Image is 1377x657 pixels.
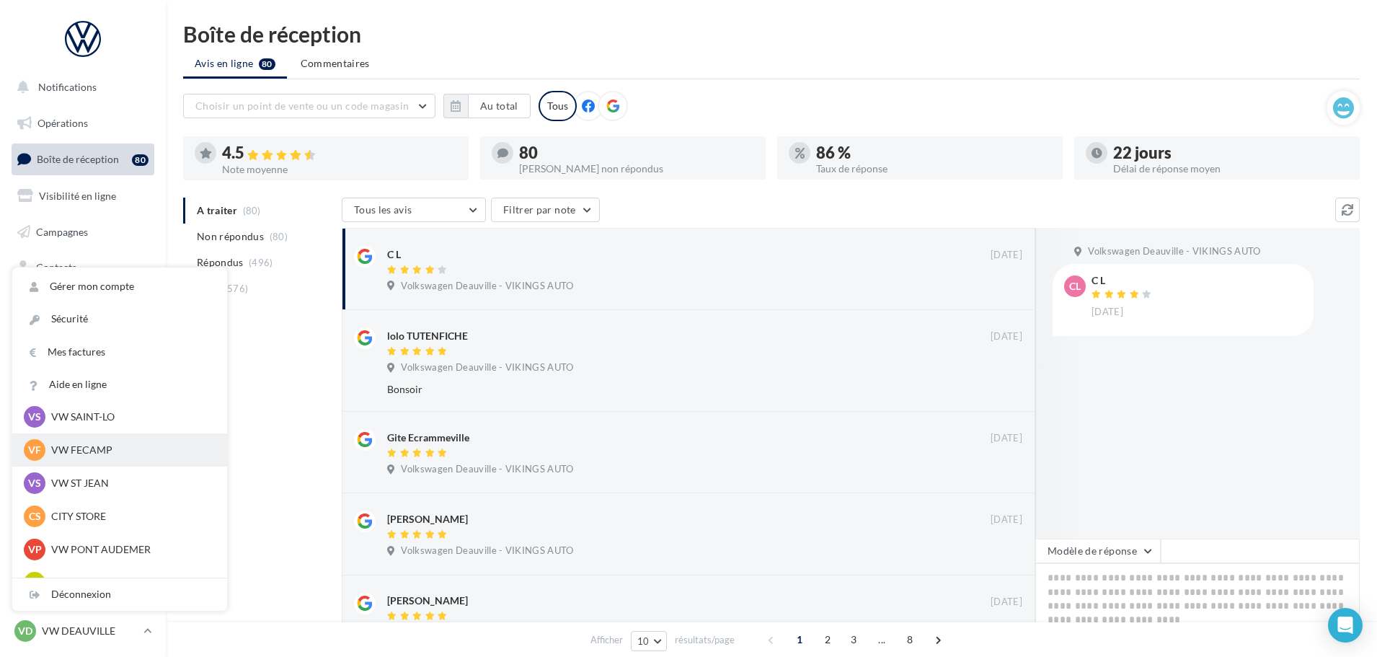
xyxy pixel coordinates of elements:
span: [DATE] [991,249,1022,262]
button: Au total [443,94,531,118]
div: 86 % [816,145,1051,161]
span: [DATE] [991,330,1022,343]
div: Taux de réponse [816,164,1051,174]
span: Non répondus [197,229,264,244]
div: lolo TUTENFICHE [387,329,468,343]
span: (576) [224,283,249,294]
div: Délai de réponse moyen [1113,164,1348,174]
span: résultats/page [675,633,735,647]
div: Boîte de réception [183,23,1360,45]
div: Tous [539,91,577,121]
a: Visibilité en ligne [9,181,157,211]
div: 4.5 [222,145,457,162]
p: VW ST JEAN [51,476,210,490]
span: VS [28,476,41,490]
span: Volkswagen Deauville - VIKINGS AUTO [401,544,573,557]
span: Opérations [37,117,88,129]
span: 3 [842,628,865,651]
p: VW DEAUVILLE [42,624,138,638]
span: [DATE] [991,513,1022,526]
span: VL [29,576,41,590]
p: VW SAINT-LO [51,410,210,424]
button: Modèle de réponse [1035,539,1161,563]
span: ... [870,628,893,651]
button: 10 [631,631,668,651]
a: Gérer mon compte [12,270,227,303]
span: Tous les avis [354,203,412,216]
span: VD [18,624,32,638]
p: VW PONT AUDEMER [51,542,210,557]
span: Contacts [36,261,76,273]
a: Sécurité [12,303,227,335]
span: [DATE] [991,432,1022,445]
span: Commentaires [301,56,370,71]
span: VP [28,542,42,557]
span: CS [29,509,41,524]
span: Visibilité en ligne [39,190,116,202]
span: Afficher [590,633,623,647]
a: Campagnes DataOnDemand [9,408,157,451]
span: Volkswagen Deauville - VIKINGS AUTO [401,463,573,476]
button: Filtrer par note [491,198,600,222]
span: [DATE] [991,596,1022,609]
p: CITY STORE [51,509,210,524]
span: Volkswagen Deauville - VIKINGS AUTO [401,280,573,293]
div: 80 [519,145,754,161]
span: Volkswagen Deauville - VIKINGS AUTO [401,361,573,374]
span: [DATE] [1092,306,1123,319]
span: 8 [898,628,921,651]
div: C L [1092,275,1155,286]
span: VS [28,410,41,424]
button: Tous les avis [342,198,486,222]
a: PLV et print personnalisable [9,360,157,402]
span: Campagnes [36,225,88,237]
span: CL [1069,279,1081,294]
a: Opérations [9,108,157,138]
div: Open Intercom Messenger [1328,608,1363,643]
span: Répondus [197,255,244,270]
div: Bonsoir [387,382,929,397]
a: Aide en ligne [12,369,227,401]
span: VF [28,443,41,457]
a: Médiathèque [9,288,157,319]
a: VD VW DEAUVILLE [12,617,154,645]
a: Contacts [9,252,157,283]
a: Boîte de réception80 [9,144,157,175]
a: Campagnes [9,217,157,247]
div: [PERSON_NAME] [387,512,468,526]
span: Choisir un point de vente ou un code magasin [195,100,409,112]
p: VW LISIEUX [51,576,210,590]
div: [PERSON_NAME] [387,594,468,608]
button: Au total [468,94,531,118]
div: Note moyenne [222,164,457,175]
a: Mes factures [12,336,227,369]
div: 80 [132,154,149,166]
p: VW FECAMP [51,443,210,457]
div: [PERSON_NAME] non répondus [519,164,754,174]
a: Calendrier [9,325,157,355]
span: Notifications [38,81,97,93]
div: C L [387,247,401,262]
span: 2 [816,628,839,651]
div: Déconnexion [12,578,227,611]
span: (496) [249,257,273,268]
div: 22 jours [1113,145,1348,161]
span: (80) [270,231,288,242]
span: Volkswagen Deauville - VIKINGS AUTO [1088,245,1260,258]
span: 10 [637,635,650,647]
button: Choisir un point de vente ou un code magasin [183,94,435,118]
div: Gite Ecrammeville [387,431,469,445]
span: Boîte de réception [37,153,119,165]
button: Notifications [9,72,151,102]
span: 1 [788,628,811,651]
